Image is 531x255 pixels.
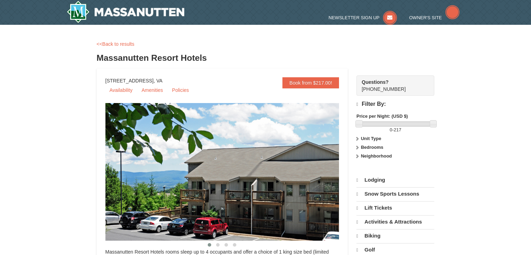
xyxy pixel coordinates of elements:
[137,85,167,95] a: Amenities
[329,15,379,20] span: Newsletter Sign Up
[105,103,357,241] img: 19219026-1-e3b4ac8e.jpg
[361,136,381,141] strong: Unit Type
[356,126,434,133] label: -
[356,114,408,119] strong: Price per Night: (USD $)
[67,1,185,23] a: Massanutten Resort
[356,174,434,187] a: Lodging
[282,77,339,88] a: Book from $217.00!
[361,153,392,159] strong: Neighborhood
[97,51,435,65] h3: Massanutten Resort Hotels
[356,101,434,108] h4: Filter By:
[105,85,137,95] a: Availability
[67,1,185,23] img: Massanutten Resort Logo
[329,15,397,20] a: Newsletter Sign Up
[362,79,389,85] strong: Questions?
[394,127,401,132] span: 217
[362,79,422,92] span: [PHONE_NUMBER]
[361,145,383,150] strong: Bedrooms
[356,229,434,242] a: Biking
[409,15,459,20] a: Owner's Site
[390,127,392,132] span: 0
[356,187,434,201] a: Snow Sports Lessons
[356,215,434,228] a: Activities & Attractions
[97,41,134,47] a: <<Back to results
[409,15,442,20] span: Owner's Site
[356,201,434,214] a: Lift Tickets
[168,85,193,95] a: Policies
